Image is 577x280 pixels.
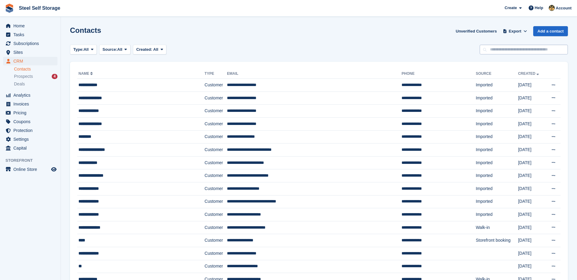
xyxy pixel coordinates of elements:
div: 4 [52,74,57,79]
a: Created [518,71,540,76]
a: menu [3,144,57,152]
a: menu [3,109,57,117]
span: Help [535,5,543,11]
td: [DATE] [518,143,545,157]
span: Tasks [13,30,50,39]
span: Account [556,5,572,11]
a: menu [3,135,57,143]
a: menu [3,117,57,126]
span: Created: [136,47,152,52]
td: [DATE] [518,79,545,92]
td: [DATE] [518,234,545,247]
a: Steel Self Storage [16,3,63,13]
td: Walk-in [476,221,518,234]
th: Email [227,69,401,79]
span: All [117,47,123,53]
span: Type: [73,47,84,53]
span: Export [509,28,521,34]
td: Imported [476,156,518,169]
span: Settings [13,135,50,143]
th: Phone [401,69,476,79]
span: Deals [14,81,25,87]
td: Customer [205,156,227,169]
span: Online Store [13,165,50,174]
td: [DATE] [518,92,545,105]
a: menu [3,39,57,48]
td: Customer [205,221,227,234]
th: Type [205,69,227,79]
td: [DATE] [518,182,545,195]
td: Customer [205,143,227,157]
a: Add a contact [533,26,568,36]
span: Protection [13,126,50,135]
td: [DATE] [518,169,545,182]
td: Customer [205,234,227,247]
td: Customer [205,117,227,130]
h1: Contacts [70,26,101,34]
td: Imported [476,92,518,105]
span: Analytics [13,91,50,99]
a: Name [78,71,94,76]
td: Imported [476,117,518,130]
a: Deals [14,81,57,87]
td: Imported [476,105,518,118]
button: Type: All [70,45,97,55]
td: Imported [476,130,518,143]
button: Export [502,26,528,36]
a: menu [3,100,57,108]
td: [DATE] [518,260,545,273]
span: Subscriptions [13,39,50,48]
span: Home [13,22,50,30]
td: Imported [476,169,518,182]
td: [DATE] [518,247,545,260]
td: Customer [205,182,227,195]
td: [DATE] [518,156,545,169]
button: Source: All [99,45,130,55]
td: [DATE] [518,208,545,221]
span: Capital [13,144,50,152]
a: Unverified Customers [453,26,499,36]
td: Customer [205,247,227,260]
a: menu [3,30,57,39]
a: menu [3,126,57,135]
td: Imported [476,182,518,195]
a: menu [3,91,57,99]
a: Preview store [50,166,57,173]
a: menu [3,22,57,30]
td: Customer [205,260,227,273]
span: Sites [13,48,50,57]
td: Imported [476,79,518,92]
td: Customer [205,208,227,221]
td: Customer [205,92,227,105]
span: Prospects [14,74,33,79]
th: Source [476,69,518,79]
td: Customer [205,130,227,143]
td: [DATE] [518,117,545,130]
td: Imported [476,195,518,208]
span: All [153,47,158,52]
a: Contacts [14,66,57,72]
a: menu [3,57,57,65]
span: All [84,47,89,53]
td: Customer [205,105,227,118]
td: Customer [205,195,227,208]
a: menu [3,48,57,57]
a: Prospects 4 [14,73,57,80]
span: CRM [13,57,50,65]
a: menu [3,165,57,174]
span: Coupons [13,117,50,126]
button: Created: All [133,45,166,55]
td: Storefront booking [476,234,518,247]
td: [DATE] [518,195,545,208]
td: Imported [476,208,518,221]
img: stora-icon-8386f47178a22dfd0bd8f6a31ec36ba5ce8667c1dd55bd0f319d3a0aa187defe.svg [5,4,14,13]
td: [DATE] [518,105,545,118]
span: Storefront [5,157,61,164]
td: Customer [205,169,227,182]
td: [DATE] [518,221,545,234]
td: Imported [476,143,518,157]
img: James Steel [549,5,555,11]
span: Create [505,5,517,11]
span: Invoices [13,100,50,108]
td: [DATE] [518,130,545,143]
